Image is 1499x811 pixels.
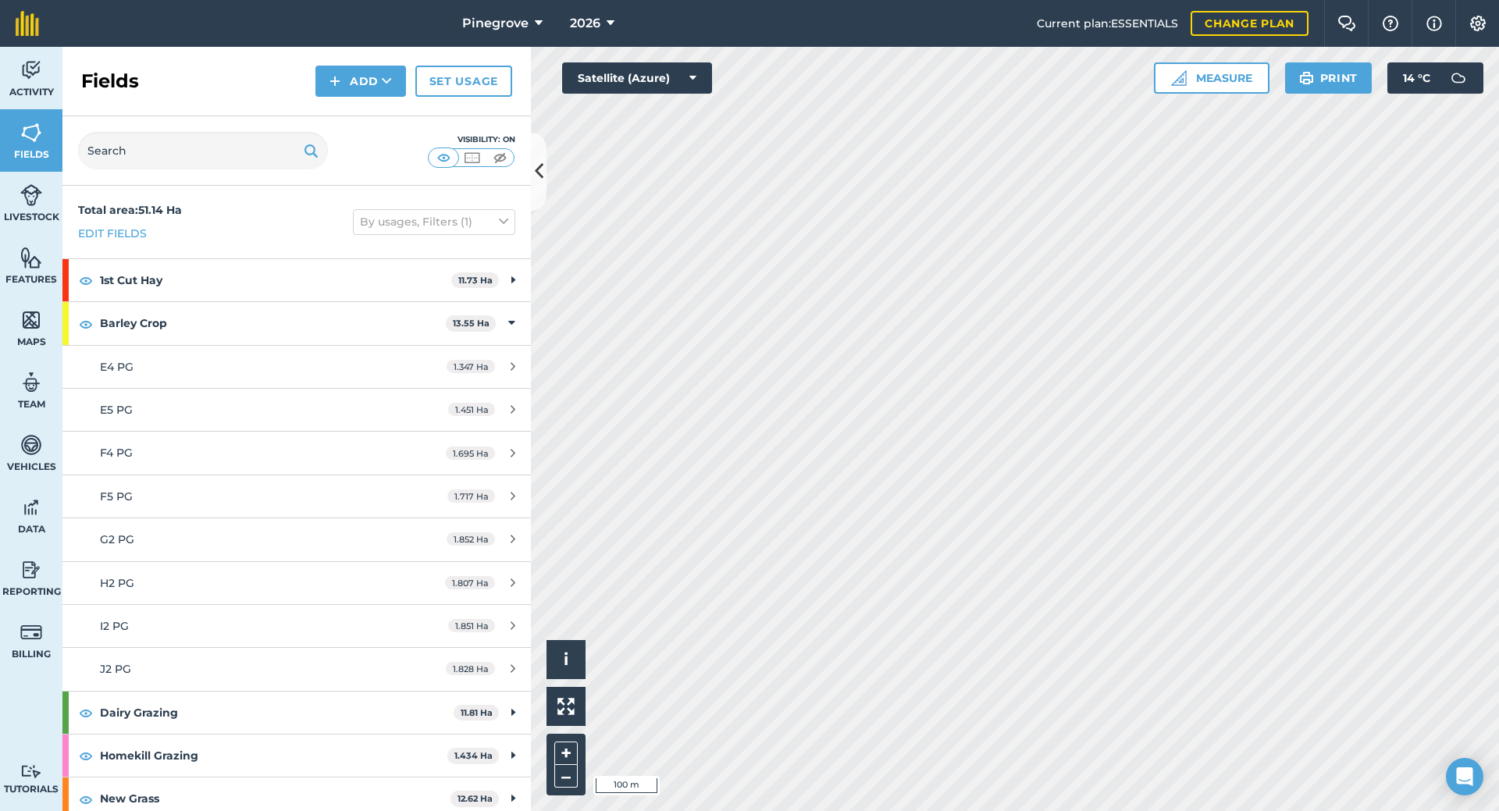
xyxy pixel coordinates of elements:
img: svg+xml;base64,PHN2ZyB4bWxucz0iaHR0cDovL3d3dy53My5vcmcvMjAwMC9zdmciIHdpZHRoPSI1MCIgaGVpZ2h0PSI0MC... [434,150,454,165]
strong: 11.73 Ha [458,275,493,286]
img: svg+xml;base64,PD94bWwgdmVyc2lvbj0iMS4wIiBlbmNvZGluZz0idXRmLTgiPz4KPCEtLSBHZW5lcmF0b3I6IEFkb2JlIE... [20,764,42,779]
a: F5 PG1.717 Ha [62,475,531,518]
strong: 13.55 Ha [453,318,490,329]
img: Four arrows, one pointing top left, one top right, one bottom right and the last bottom left [557,698,575,715]
div: Homekill Grazing1.434 Ha [62,735,531,777]
img: svg+xml;base64,PD94bWwgdmVyc2lvbj0iMS4wIiBlbmNvZGluZz0idXRmLTgiPz4KPCEtLSBHZW5lcmF0b3I6IEFkb2JlIE... [20,183,42,207]
span: G2 PG [100,532,134,546]
img: Ruler icon [1171,70,1187,86]
div: Barley Crop13.55 Ha [62,302,531,344]
a: Set usage [415,66,512,97]
img: svg+xml;base64,PHN2ZyB4bWxucz0iaHR0cDovL3d3dy53My5vcmcvMjAwMC9zdmciIHdpZHRoPSIxOSIgaGVpZ2h0PSIyNC... [304,141,319,160]
img: svg+xml;base64,PHN2ZyB4bWxucz0iaHR0cDovL3d3dy53My5vcmcvMjAwMC9zdmciIHdpZHRoPSIxOCIgaGVpZ2h0PSIyNC... [79,315,93,333]
span: H2 PG [100,576,134,590]
img: svg+xml;base64,PHN2ZyB4bWxucz0iaHR0cDovL3d3dy53My5vcmcvMjAwMC9zdmciIHdpZHRoPSI1MCIgaGVpZ2h0PSI0MC... [490,150,510,165]
img: svg+xml;base64,PHN2ZyB4bWxucz0iaHR0cDovL3d3dy53My5vcmcvMjAwMC9zdmciIHdpZHRoPSIxNyIgaGVpZ2h0PSIxNy... [1426,14,1442,33]
input: Search [78,132,328,169]
img: svg+xml;base64,PD94bWwgdmVyc2lvbj0iMS4wIiBlbmNvZGluZz0idXRmLTgiPz4KPCEtLSBHZW5lcmF0b3I6IEFkb2JlIE... [20,558,42,582]
span: 2026 [570,14,600,33]
img: svg+xml;base64,PHN2ZyB4bWxucz0iaHR0cDovL3d3dy53My5vcmcvMjAwMC9zdmciIHdpZHRoPSI1NiIgaGVpZ2h0PSI2MC... [20,121,42,144]
button: By usages, Filters (1) [353,209,515,234]
h2: Fields [81,69,139,94]
button: + [554,742,578,765]
a: E4 PG1.347 Ha [62,346,531,388]
div: Open Intercom Messenger [1446,758,1483,795]
a: Change plan [1191,11,1309,36]
a: F4 PG1.695 Ha [62,432,531,474]
img: fieldmargin Logo [16,11,39,36]
img: svg+xml;base64,PD94bWwgdmVyc2lvbj0iMS4wIiBlbmNvZGluZz0idXRmLTgiPz4KPCEtLSBHZW5lcmF0b3I6IEFkb2JlIE... [20,621,42,644]
span: 1.807 Ha [445,576,495,589]
button: – [554,765,578,788]
a: E5 PG1.451 Ha [62,389,531,431]
img: svg+xml;base64,PHN2ZyB4bWxucz0iaHR0cDovL3d3dy53My5vcmcvMjAwMC9zdmciIHdpZHRoPSIxOCIgaGVpZ2h0PSIyNC... [79,746,93,765]
strong: 1.434 Ha [454,750,493,761]
span: 1.852 Ha [447,532,495,546]
img: svg+xml;base64,PD94bWwgdmVyc2lvbj0iMS4wIiBlbmNvZGluZz0idXRmLTgiPz4KPCEtLSBHZW5lcmF0b3I6IEFkb2JlIE... [1443,62,1474,94]
div: Visibility: On [428,133,515,146]
a: I2 PG1.851 Ha [62,605,531,647]
strong: 1st Cut Hay [100,259,451,301]
span: Current plan : ESSENTIALS [1037,15,1178,32]
a: Edit fields [78,225,147,242]
button: Satellite (Azure) [562,62,712,94]
img: svg+xml;base64,PHN2ZyB4bWxucz0iaHR0cDovL3d3dy53My5vcmcvMjAwMC9zdmciIHdpZHRoPSIxNCIgaGVpZ2h0PSIyNC... [329,72,340,91]
img: svg+xml;base64,PD94bWwgdmVyc2lvbj0iMS4wIiBlbmNvZGluZz0idXRmLTgiPz4KPCEtLSBHZW5lcmF0b3I6IEFkb2JlIE... [20,371,42,394]
span: F5 PG [100,489,133,503]
button: Measure [1154,62,1269,94]
button: Add [315,66,406,97]
a: J2 PG1.828 Ha [62,648,531,690]
a: H2 PG1.807 Ha [62,562,531,604]
span: I2 PG [100,619,129,633]
img: svg+xml;base64,PHN2ZyB4bWxucz0iaHR0cDovL3d3dy53My5vcmcvMjAwMC9zdmciIHdpZHRoPSIxOCIgaGVpZ2h0PSIyNC... [79,703,93,722]
img: svg+xml;base64,PD94bWwgdmVyc2lvbj0iMS4wIiBlbmNvZGluZz0idXRmLTgiPz4KPCEtLSBHZW5lcmF0b3I6IEFkb2JlIE... [20,59,42,82]
strong: Barley Crop [100,302,446,344]
strong: 12.62 Ha [458,793,493,804]
img: svg+xml;base64,PHN2ZyB4bWxucz0iaHR0cDovL3d3dy53My5vcmcvMjAwMC9zdmciIHdpZHRoPSI1MCIgaGVpZ2h0PSI0MC... [462,150,482,165]
span: 14 ° C [1403,62,1430,94]
button: i [547,640,586,679]
img: svg+xml;base64,PHN2ZyB4bWxucz0iaHR0cDovL3d3dy53My5vcmcvMjAwMC9zdmciIHdpZHRoPSIxOSIgaGVpZ2h0PSIyNC... [1299,69,1314,87]
span: 1.695 Ha [446,446,495,460]
img: svg+xml;base64,PHN2ZyB4bWxucz0iaHR0cDovL3d3dy53My5vcmcvMjAwMC9zdmciIHdpZHRoPSIxOCIgaGVpZ2h0PSIyNC... [79,271,93,290]
img: svg+xml;base64,PD94bWwgdmVyc2lvbj0iMS4wIiBlbmNvZGluZz0idXRmLTgiPz4KPCEtLSBHZW5lcmF0b3I6IEFkb2JlIE... [20,433,42,457]
span: i [564,649,568,669]
span: F4 PG [100,446,133,460]
div: 1st Cut Hay11.73 Ha [62,259,531,301]
span: E4 PG [100,360,134,374]
button: 14 °C [1387,62,1483,94]
img: A question mark icon [1381,16,1400,31]
img: svg+xml;base64,PHN2ZyB4bWxucz0iaHR0cDovL3d3dy53My5vcmcvMjAwMC9zdmciIHdpZHRoPSIxOCIgaGVpZ2h0PSIyNC... [79,790,93,809]
img: svg+xml;base64,PD94bWwgdmVyc2lvbj0iMS4wIiBlbmNvZGluZz0idXRmLTgiPz4KPCEtLSBHZW5lcmF0b3I6IEFkb2JlIE... [20,496,42,519]
span: 1.451 Ha [448,403,495,416]
strong: 11.81 Ha [461,707,493,718]
button: Print [1285,62,1373,94]
img: A cog icon [1469,16,1487,31]
strong: Dairy Grazing [100,692,454,734]
span: E5 PG [100,403,133,417]
span: 1.717 Ha [447,489,495,503]
span: J2 PG [100,662,131,676]
img: Two speech bubbles overlapping with the left bubble in the forefront [1337,16,1356,31]
a: G2 PG1.852 Ha [62,518,531,560]
span: 1.851 Ha [448,619,495,632]
img: svg+xml;base64,PHN2ZyB4bWxucz0iaHR0cDovL3d3dy53My5vcmcvMjAwMC9zdmciIHdpZHRoPSI1NiIgaGVpZ2h0PSI2MC... [20,308,42,332]
strong: Total area : 51.14 Ha [78,203,182,217]
div: Dairy Grazing11.81 Ha [62,692,531,734]
span: 1.828 Ha [446,662,495,675]
strong: Homekill Grazing [100,735,447,777]
span: Pinegrove [462,14,529,33]
img: svg+xml;base64,PHN2ZyB4bWxucz0iaHR0cDovL3d3dy53My5vcmcvMjAwMC9zdmciIHdpZHRoPSI1NiIgaGVpZ2h0PSI2MC... [20,246,42,269]
span: 1.347 Ha [447,360,495,373]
